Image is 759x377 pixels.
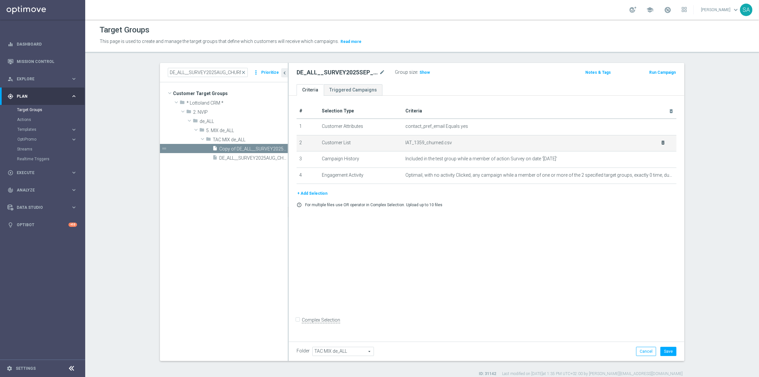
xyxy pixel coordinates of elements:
a: Mission Control [17,53,77,70]
p: For multiple files use OR operator in Complex Selection. Upload up to 10 files [305,202,442,208]
button: play_circle_outline Execute keyboard_arrow_right [7,170,77,175]
span: Optimail, with no activity Clicked, any campaign while a member of one or more of the 2 specified... [406,172,674,178]
i: keyboard_arrow_right [71,93,77,99]
div: OptiPromo keyboard_arrow_right [17,137,77,142]
button: Notes & Tags [585,69,612,76]
button: Run Campaign [649,69,676,76]
span: contact_pref_email Equals yes [406,124,468,129]
div: Streams [17,144,85,154]
span: Criteria [406,108,422,113]
span: 5. MIX de_ALL [206,128,288,133]
a: Target Groups [17,107,68,112]
span: TAC MIX de_ALL [213,137,288,143]
i: gps_fixed [8,93,13,99]
button: track_changes Analyze keyboard_arrow_right [7,188,77,193]
i: error_outline [297,202,302,208]
i: track_changes [8,187,13,193]
a: [PERSON_NAME]keyboard_arrow_down [700,5,740,15]
span: This page is used to create and manage the target groups that define which customers will receive... [100,39,339,44]
h1: Target Groups [100,25,149,35]
i: folder [186,109,191,116]
i: lightbulb [8,222,13,228]
span: 2. NVIP [193,109,288,115]
span: * Lottoland CRM * [186,100,288,106]
div: Target Groups [17,105,85,115]
td: 4 [297,168,320,184]
i: equalizer [8,41,13,47]
i: play_circle_outline [8,170,13,176]
div: Templates keyboard_arrow_right [17,127,77,132]
span: Data Studio [17,206,71,209]
a: Actions [17,117,68,122]
span: DE_ALL__SURVEY2025AUG_CHURN_Reminder__ALL_EMA_TAC_MIX [219,155,288,161]
span: de_ALL [200,119,288,124]
button: chevron_left [281,68,288,77]
input: Quick find group or folder [168,68,248,77]
i: keyboard_arrow_right [71,187,77,193]
td: Campaign History [320,151,403,168]
button: Data Studio keyboard_arrow_right [7,205,77,210]
a: Settings [16,367,36,370]
i: chevron_left [282,70,288,76]
div: Optibot [8,216,77,233]
button: lightbulb Optibot +10 [7,222,77,228]
i: delete_forever [661,140,666,145]
a: Triggered Campaigns [324,84,382,96]
div: Analyze [8,187,71,193]
i: person_search [8,76,13,82]
div: Templates [17,128,71,131]
span: Execute [17,171,71,175]
span: Copy of DE_ALL__SURVEY2025AUG_CHURN_Reminder__ALL_EMA_TAC_MIX [219,146,288,152]
td: 2 [297,135,320,151]
label: Group size [395,69,417,75]
i: settings [7,366,12,371]
td: 3 [297,151,320,168]
button: Mission Control [7,59,77,64]
span: Show [419,70,430,75]
span: Customer Target Groups [173,89,288,98]
span: Explore [17,77,71,81]
span: OptiPromo [17,137,64,141]
i: folder [193,118,198,126]
td: Customer Attributes [320,119,403,135]
div: Mission Control [8,53,77,70]
button: gps_fixed Plan keyboard_arrow_right [7,94,77,99]
button: Cancel [636,347,656,356]
span: Templates [17,128,64,131]
td: Engagement Activity [320,168,403,184]
label: : [417,69,418,75]
div: Realtime Triggers [17,154,85,164]
button: Save [660,347,676,356]
span: Plan [17,94,71,98]
div: Explore [8,76,71,82]
div: Templates [17,125,85,134]
a: Criteria [297,84,324,96]
td: 1 [297,119,320,135]
span: school [646,6,653,13]
td: Customer List [320,135,403,151]
span: keyboard_arrow_down [732,6,739,13]
a: Dashboard [17,35,77,53]
div: Dashboard [8,35,77,53]
i: keyboard_arrow_right [71,76,77,82]
button: Prioritize [260,68,280,77]
button: equalizer Dashboard [7,42,77,47]
i: keyboard_arrow_right [71,136,77,143]
i: delete_forever [669,109,674,114]
button: + Add Selection [297,190,328,197]
div: SA [740,4,752,16]
div: OptiPromo [17,137,71,141]
i: insert_drive_file [212,155,218,162]
th: Selection Type [320,104,403,119]
label: Folder [297,348,310,354]
div: Execute [8,170,71,176]
h2: DE_ALL__SURVEY2025SEP_CHURN_Reminder__ALL_EMA_TAC_MIX [297,69,378,76]
i: keyboard_arrow_right [71,204,77,210]
button: person_search Explore keyboard_arrow_right [7,76,77,82]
